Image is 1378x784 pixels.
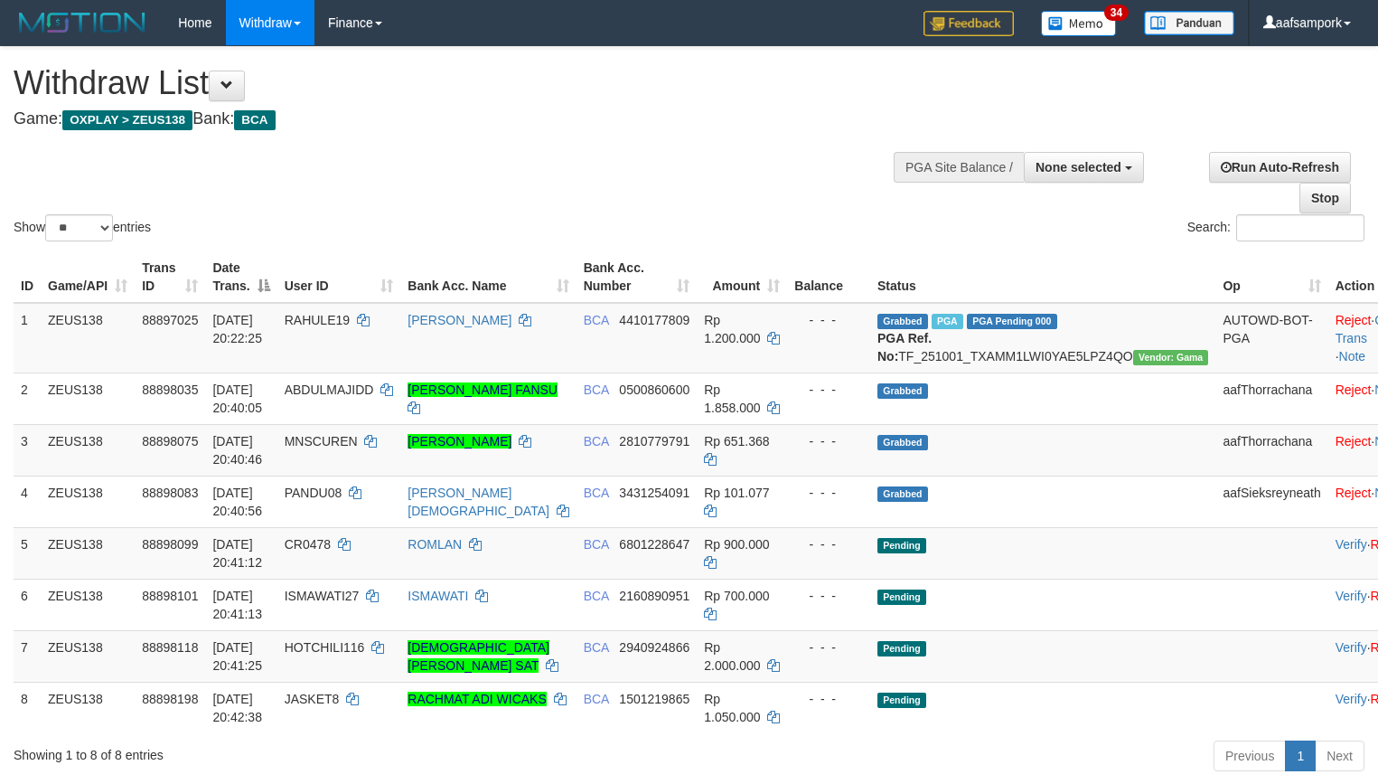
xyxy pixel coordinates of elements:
[285,537,331,552] span: CR0478
[1187,214,1364,241] label: Search:
[584,313,609,327] span: BCA
[142,486,198,500] span: 88898083
[212,434,262,467] span: [DATE] 20:40:46
[14,476,41,527] td: 4
[619,313,689,327] span: Copy 4410177809 to clipboard
[1215,373,1327,424] td: aafThorrachana
[894,152,1024,183] div: PGA Site Balance /
[877,314,928,329] span: Grabbed
[1215,424,1327,476] td: aafThorrachana
[877,331,932,364] b: PGA Ref. No:
[14,630,41,682] td: 7
[212,486,262,518] span: [DATE] 20:40:56
[877,486,928,502] span: Grabbed
[408,537,462,552] a: ROMLAN
[577,251,698,303] th: Bank Acc. Number: activate to sort column ascending
[584,383,609,397] span: BCA
[1215,303,1327,373] td: AUTOWD-BOT-PGA
[212,383,262,415] span: [DATE] 20:40:05
[704,589,769,603] span: Rp 700.000
[14,579,41,630] td: 6
[1299,183,1351,213] a: Stop
[584,692,609,706] span: BCA
[408,692,547,706] a: RACHMAT ADI WICAKS
[704,313,760,345] span: Rp 1.200.000
[1236,214,1364,241] input: Search:
[967,314,1057,329] span: PGA Pending
[1336,486,1372,500] a: Reject
[787,251,870,303] th: Balance
[41,251,135,303] th: Game/API: activate to sort column ascending
[41,424,135,476] td: ZEUS138
[1209,152,1351,183] a: Run Auto-Refresh
[285,434,358,449] span: MNSCUREN
[704,537,769,552] span: Rp 900.000
[14,214,151,241] label: Show entries
[1336,589,1367,603] a: Verify
[1036,160,1121,175] span: None selected
[41,579,135,630] td: ZEUS138
[877,435,928,450] span: Grabbed
[584,434,609,449] span: BCA
[14,739,560,764] div: Showing 1 to 8 of 8 entries
[619,434,689,449] span: Copy 2810779791 to clipboard
[408,434,511,449] a: [PERSON_NAME]
[14,682,41,733] td: 8
[923,11,1014,36] img: Feedback.jpg
[14,424,41,476] td: 3
[794,311,863,329] div: - - -
[45,214,113,241] select: Showentries
[794,381,863,399] div: - - -
[408,486,549,518] a: [PERSON_NAME][DEMOGRAPHIC_DATA]
[62,110,192,130] span: OXPLAY > ZEUS138
[877,693,926,708] span: Pending
[142,313,198,327] span: 88897025
[212,537,262,570] span: [DATE] 20:41:12
[285,692,340,706] span: JASKET8
[1214,741,1286,771] a: Previous
[697,251,787,303] th: Amount: activate to sort column ascending
[870,303,1216,373] td: TF_251001_TXAMM1LWI0YAE5LPZ4QO
[794,432,863,450] div: - - -
[704,486,769,500] span: Rp 101.077
[1336,640,1367,655] a: Verify
[877,538,926,553] span: Pending
[14,527,41,579] td: 5
[1336,692,1367,706] a: Verify
[41,476,135,527] td: ZEUS138
[142,640,198,655] span: 88898118
[1285,741,1316,771] a: 1
[285,313,350,327] span: RAHULE19
[14,110,901,128] h4: Game: Bank:
[794,690,863,708] div: - - -
[135,251,205,303] th: Trans ID: activate to sort column ascending
[14,251,41,303] th: ID
[794,535,863,553] div: - - -
[584,589,609,603] span: BCA
[14,303,41,373] td: 1
[212,313,262,345] span: [DATE] 20:22:25
[1336,537,1367,552] a: Verify
[619,589,689,603] span: Copy 2160890951 to clipboard
[1024,152,1144,183] button: None selected
[619,692,689,706] span: Copy 1501219865 to clipboard
[212,692,262,724] span: [DATE] 20:42:38
[1144,11,1234,35] img: panduan.png
[704,434,769,449] span: Rp 651.368
[408,640,549,673] a: [DEMOGRAPHIC_DATA][PERSON_NAME] SAT
[1336,383,1372,397] a: Reject
[41,527,135,579] td: ZEUS138
[205,251,277,303] th: Date Trans.: activate to sort column descending
[142,537,198,552] span: 88898099
[584,640,609,655] span: BCA
[1133,350,1209,365] span: Vendor URL: https://trx31.1velocity.biz
[619,640,689,655] span: Copy 2940924866 to clipboard
[408,313,511,327] a: [PERSON_NAME]
[870,251,1216,303] th: Status
[142,383,198,397] span: 88898035
[212,640,262,673] span: [DATE] 20:41:25
[142,589,198,603] span: 88898101
[41,682,135,733] td: ZEUS138
[877,383,928,399] span: Grabbed
[619,537,689,552] span: Copy 6801228647 to clipboard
